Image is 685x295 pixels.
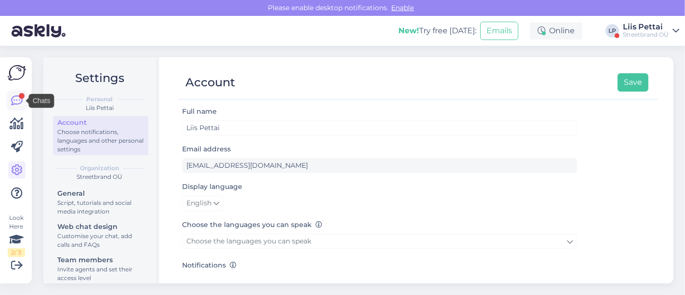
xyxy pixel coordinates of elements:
a: AccountChoose notifications, languages and other personal settings [53,116,148,155]
a: Web chat designCustomise your chat, add calls and FAQs [53,220,148,251]
label: Notifications [182,260,237,270]
button: Save [618,73,648,92]
label: Choose the languages you can speak [182,220,322,230]
a: Choose the languages you can speak [182,234,577,249]
div: Streetbrand OÜ [623,31,669,39]
div: Choose notifications, languages and other personal settings [57,128,144,154]
input: Enter name [182,121,577,135]
div: Script, tutorials and social media integration [57,199,144,216]
a: Liis PettaiStreetbrand OÜ [623,23,679,39]
div: Look Here [8,214,25,257]
div: General [57,188,144,199]
div: Liis Pettai [51,104,148,112]
a: GeneralScript, tutorials and social media integration [53,187,148,217]
a: Team membersInvite agents and set their access level [53,254,148,284]
div: Web chat design [57,222,144,232]
label: Display language [182,182,242,192]
b: Organization [80,164,119,173]
label: Full name [182,107,217,117]
b: New! [398,26,419,35]
span: Choose the languages you can speak [186,237,311,245]
h2: Settings [51,69,148,87]
div: LP [606,24,619,38]
div: Try free [DATE]: [398,25,476,37]
label: Email address [182,144,231,154]
div: Invite agents and set their access level [57,265,144,282]
label: Get email when customer starts a chat [208,274,361,290]
div: Chats [29,94,54,108]
div: Team members [57,255,144,265]
div: Online [530,22,582,40]
div: Account [185,73,235,92]
div: Streetbrand OÜ [51,173,148,181]
img: Askly Logo [8,65,26,80]
a: English [182,196,224,211]
div: Account [57,118,144,128]
b: Personal [87,95,113,104]
div: Liis Pettai [623,23,669,31]
input: Enter email [182,158,577,173]
button: Emails [480,22,518,40]
span: English [186,198,211,209]
div: Customise your chat, add calls and FAQs [57,232,144,249]
span: Enable [389,3,417,12]
div: 2 / 3 [8,248,25,257]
